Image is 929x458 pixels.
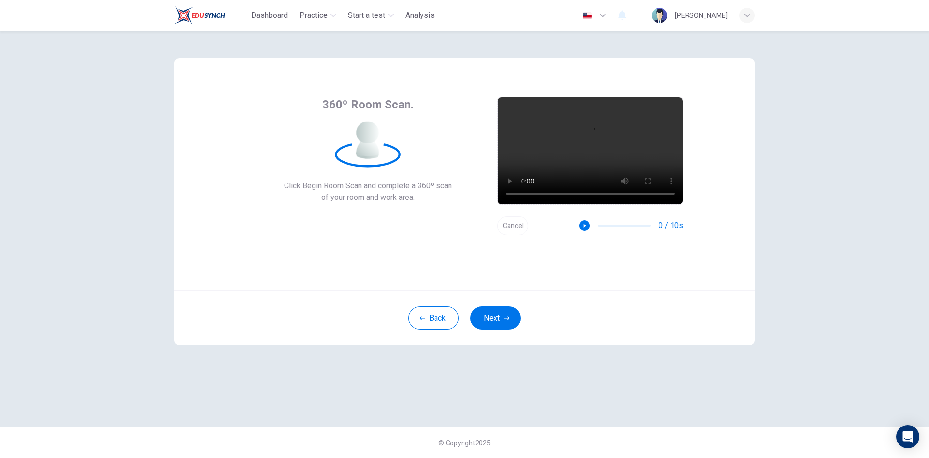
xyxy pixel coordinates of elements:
span: Analysis [405,10,435,21]
span: Start a test [348,10,385,21]
span: of your room and work area. [284,192,452,203]
div: [PERSON_NAME] [675,10,728,21]
button: Start a test [344,7,398,24]
button: Back [408,306,459,330]
div: Open Intercom Messenger [896,425,919,448]
button: Dashboard [247,7,292,24]
a: Train Test logo [174,6,247,25]
button: Next [470,306,521,330]
img: Train Test logo [174,6,225,25]
button: Analysis [402,7,438,24]
span: Practice [300,10,328,21]
span: © Copyright 2025 [438,439,491,447]
span: 360º Room Scan. [322,97,414,112]
span: 0 / 10s [659,220,683,231]
img: Profile picture [652,8,667,23]
span: Dashboard [251,10,288,21]
span: Click Begin Room Scan and complete a 360º scan [284,180,452,192]
button: Cancel [497,216,528,235]
img: en [581,12,593,19]
button: Practice [296,7,340,24]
